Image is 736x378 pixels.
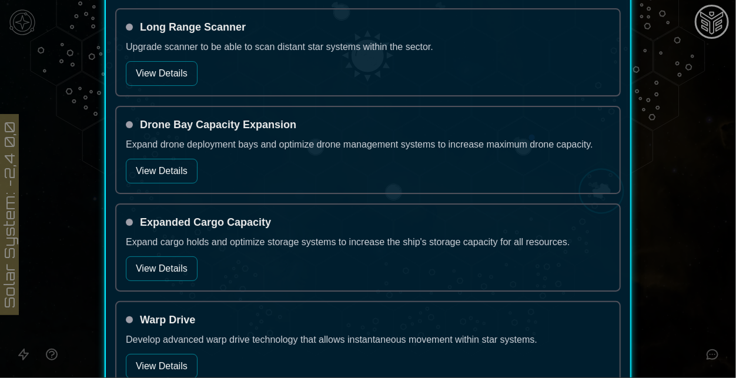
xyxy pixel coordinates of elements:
[126,61,198,86] button: View Details
[140,116,296,133] h4: Drone Bay Capacity Expansion
[126,138,610,152] p: Expand drone deployment bays and optimize drone management systems to increase maximum drone capa...
[140,312,195,328] h4: Warp Drive
[126,235,610,249] p: Expand cargo holds and optimize storage systems to increase the ship's storage capacity for all r...
[140,214,271,230] h4: Expanded Cargo Capacity
[126,159,198,183] button: View Details
[126,256,198,281] button: View Details
[140,19,246,35] h4: Long Range Scanner
[126,333,610,347] p: Develop advanced warp drive technology that allows instantaneous movement within star systems.
[126,40,610,54] p: Upgrade scanner to be able to scan distant star systems within the sector.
